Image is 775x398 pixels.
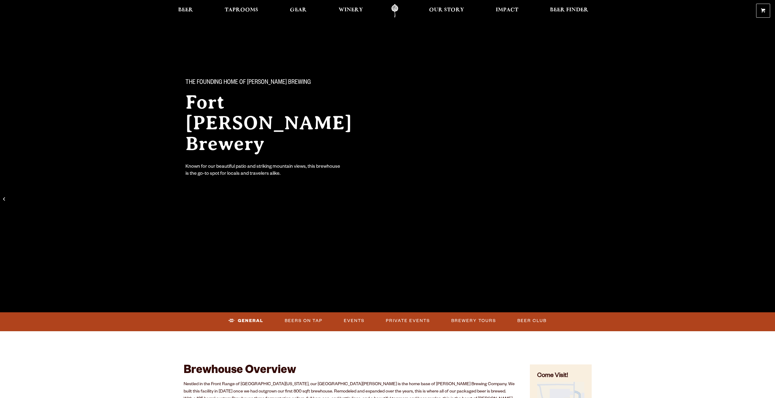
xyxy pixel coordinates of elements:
[429,8,464,13] span: Our Story
[185,79,311,87] span: The Founding Home of [PERSON_NAME] Brewing
[185,92,375,154] h2: Fort [PERSON_NAME] Brewery
[178,8,193,13] span: Beer
[383,4,406,18] a: Odell Home
[335,4,367,18] a: Winery
[286,4,311,18] a: Gear
[221,4,262,18] a: Taprooms
[174,4,197,18] a: Beer
[425,4,468,18] a: Our Story
[282,314,325,328] a: Beers on Tap
[339,8,363,13] span: Winery
[515,314,549,328] a: Beer Club
[225,8,258,13] span: Taprooms
[449,314,498,328] a: Brewery Tours
[496,8,518,13] span: Impact
[492,4,522,18] a: Impact
[290,8,307,13] span: Gear
[184,364,515,378] h2: Brewhouse Overview
[537,372,584,381] h4: Come Visit!
[185,164,341,178] div: Known for our beautiful patio and striking mountain views, this brewhouse is the go-to spot for l...
[226,314,266,328] a: General
[383,314,432,328] a: Private Events
[341,314,367,328] a: Events
[546,4,592,18] a: Beer Finder
[550,8,588,13] span: Beer Finder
